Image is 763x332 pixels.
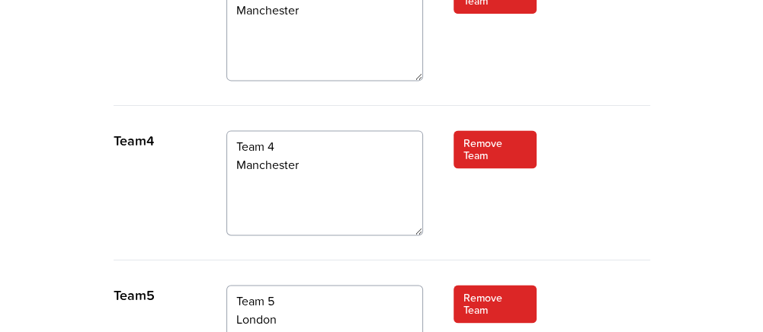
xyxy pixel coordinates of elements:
[146,285,155,305] span: 5
[454,285,537,323] a: Remove Team
[114,285,197,306] p: Team
[226,130,423,235] textarea: Team 4 Manchester
[454,130,537,168] a: Remove Team
[146,130,154,151] span: 4
[114,130,197,152] p: Team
